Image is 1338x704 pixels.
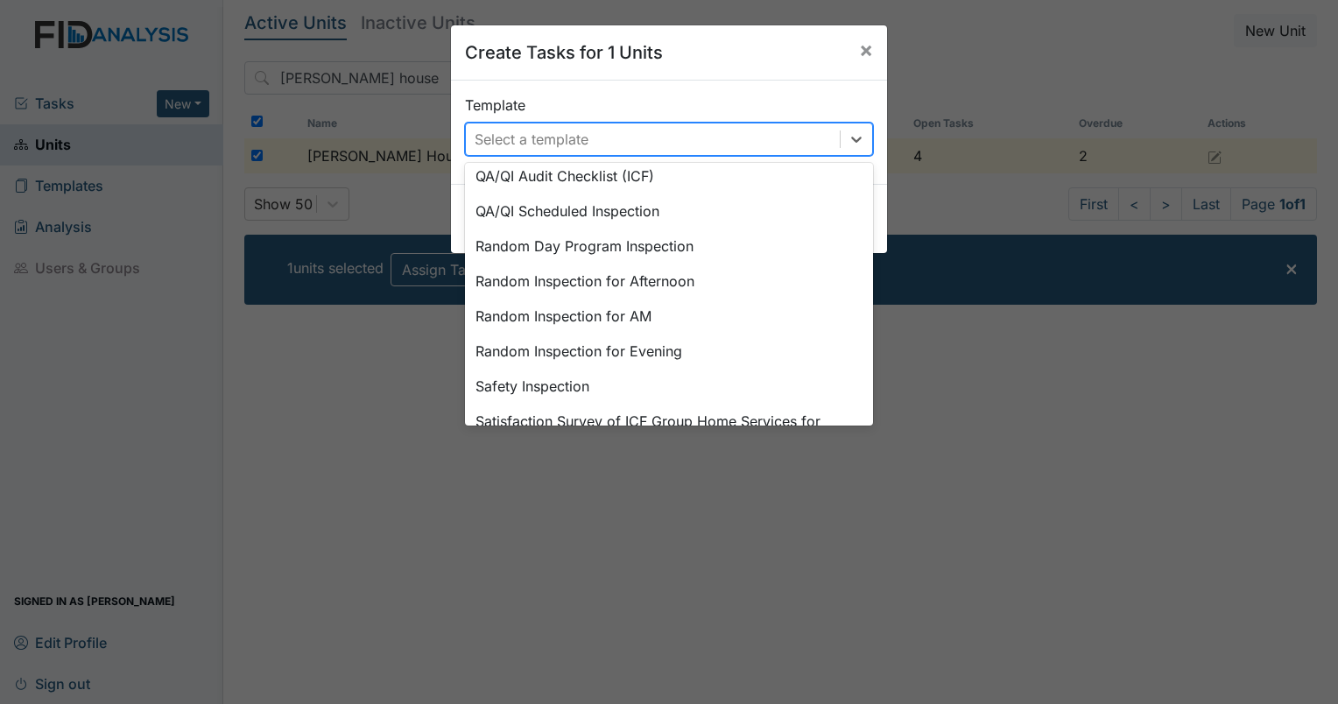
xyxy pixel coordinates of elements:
[465,299,873,334] div: Random Inspection for AM
[465,39,663,66] h5: Create Tasks for 1 Units
[465,334,873,369] div: Random Inspection for Evening
[845,25,887,74] button: Close
[465,369,873,404] div: Safety Inspection
[465,158,873,194] div: QA/QI Audit Checklist (ICF)
[465,95,525,116] label: Template
[465,194,873,229] div: QA/QI Scheduled Inspection
[465,229,873,264] div: Random Day Program Inspection
[465,264,873,299] div: Random Inspection for Afternoon
[475,129,588,150] div: Select a template
[465,404,873,460] div: Satisfaction Survey of ICF Group Home Services for Parent/Guardian
[859,37,873,62] span: ×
